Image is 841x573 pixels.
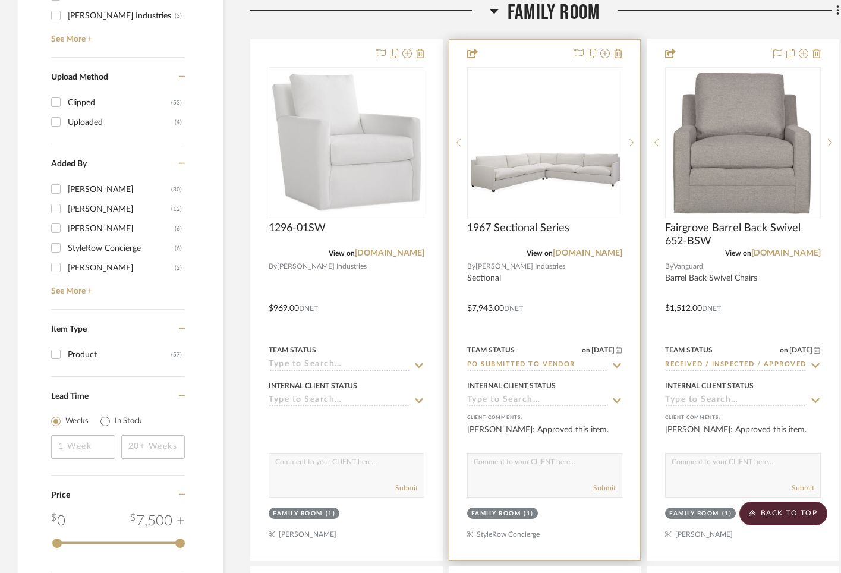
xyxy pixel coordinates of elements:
[68,113,175,132] div: Uploaded
[175,113,182,132] div: (4)
[467,380,556,391] div: Internal Client Status
[51,392,89,401] span: Lead Time
[395,483,418,493] button: Submit
[524,509,534,518] div: (1)
[665,345,713,355] div: Team Status
[467,360,609,371] input: Type to Search…
[277,261,367,272] span: [PERSON_NAME] Industries
[471,509,521,518] div: Family Room
[175,219,182,238] div: (6)
[121,435,185,459] input: 20+ Weeks
[590,346,616,354] span: [DATE]
[582,347,590,354] span: on
[666,68,820,218] div: 0
[467,222,569,235] span: 1967 Sectional Series
[665,360,807,371] input: Type to Search…
[175,239,182,258] div: (6)
[475,261,565,272] span: [PERSON_NAME] Industries
[51,491,70,499] span: Price
[68,259,175,278] div: [PERSON_NAME]
[269,380,357,391] div: Internal Client Status
[48,26,185,45] a: See More +
[780,347,788,354] span: on
[171,93,182,112] div: (53)
[68,93,171,112] div: Clipped
[68,200,171,219] div: [PERSON_NAME]
[269,345,316,355] div: Team Status
[65,415,89,427] label: Weeks
[751,249,821,257] a: [DOMAIN_NAME]
[467,261,475,272] span: By
[272,68,421,217] img: 1296-01SW
[665,380,754,391] div: Internal Client Status
[739,502,827,525] scroll-to-top-button: BACK TO TOP
[672,68,814,217] img: Fairgrove Barrel Back Swivel 652-BSW
[673,261,703,272] span: Vanguard
[788,346,814,354] span: [DATE]
[175,259,182,278] div: (2)
[665,395,807,407] input: Type to Search…
[115,415,142,427] label: In Stock
[171,180,182,199] div: (30)
[68,345,171,364] div: Product
[553,249,622,257] a: [DOMAIN_NAME]
[467,424,623,448] div: [PERSON_NAME]: Approved this item.
[48,278,185,297] a: See More +
[669,509,719,518] div: Family Room
[665,261,673,272] span: By
[68,7,175,26] div: [PERSON_NAME] Industries
[593,483,616,493] button: Submit
[269,360,410,371] input: Type to Search…
[665,424,821,448] div: [PERSON_NAME]: Approved this item.
[68,219,175,238] div: [PERSON_NAME]
[527,250,553,257] span: View on
[725,250,751,257] span: View on
[51,325,87,333] span: Item Type
[329,250,355,257] span: View on
[467,395,609,407] input: Type to Search…
[273,509,323,518] div: Family Room
[51,73,108,81] span: Upload Method
[468,81,622,204] img: 1967 Sectional Series
[792,483,814,493] button: Submit
[175,7,182,26] div: (3)
[467,345,515,355] div: Team Status
[171,200,182,219] div: (12)
[171,345,182,364] div: (57)
[130,511,185,532] div: 7,500 +
[355,249,424,257] a: [DOMAIN_NAME]
[51,160,87,168] span: Added By
[326,509,336,518] div: (1)
[269,395,410,407] input: Type to Search…
[51,511,65,532] div: 0
[269,222,326,235] span: 1296-01SW
[68,180,171,199] div: [PERSON_NAME]
[68,239,175,258] div: StyleRow Concierge
[269,261,277,272] span: By
[665,222,821,248] span: Fairgrove Barrel Back Swivel 652-BSW
[722,509,732,518] div: (1)
[51,435,115,459] input: 1 Week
